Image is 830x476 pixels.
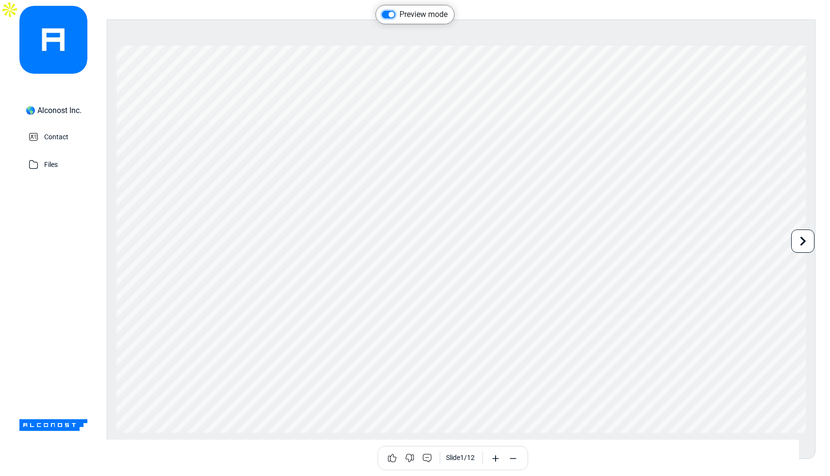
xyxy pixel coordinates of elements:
img: Company Banner [19,391,87,459]
p: Files [44,158,58,170]
p: Contact [44,130,68,142]
div: 🌎 Alconost Inc. [26,105,82,116]
div: Slide 1 / 12 [446,453,475,463]
label: Preview mode [399,9,448,20]
img: avatar [19,6,87,74]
